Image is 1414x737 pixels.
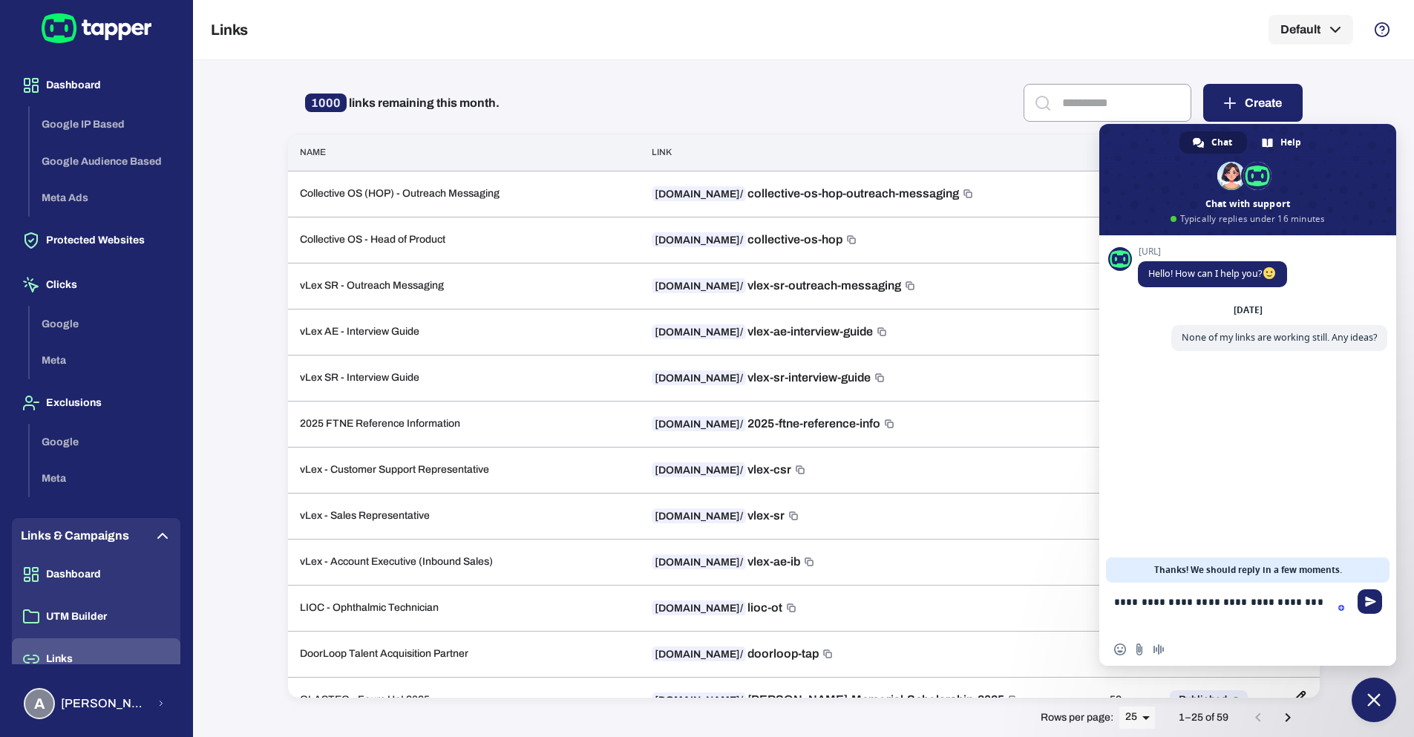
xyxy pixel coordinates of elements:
[652,462,791,477] p: vlex-csr
[652,692,1018,707] div: Copy
[1269,15,1353,45] button: Default
[652,278,901,293] p: vlex-sr-outreach-messaging
[288,631,640,677] td: DoorLoop Talent Acquisition Partner
[288,539,640,585] td: vLex - Account Executive (Inbound Sales)
[12,78,180,91] a: Dashboard
[288,171,640,217] td: Collective OS (HOP) - Outreach Messaging
[652,646,832,661] div: Copy
[288,309,640,355] td: vLex AE - Interview Guide
[288,493,640,539] td: vLex - Sales Representative
[652,232,746,249] p: [DOMAIN_NAME] /
[1179,711,1228,724] p: 1–25 of 59
[652,370,884,385] div: Copy
[12,396,180,408] a: Exclusions
[640,134,1099,171] th: Link
[288,217,640,263] td: Collective OS - Head of Product
[652,554,746,571] p: [DOMAIN_NAME] /
[652,462,746,479] p: [DOMAIN_NAME] /
[652,324,746,341] p: [DOMAIN_NAME] /
[652,508,798,523] div: Copy
[652,508,785,523] p: vlex-sr
[1280,131,1301,154] span: Help
[1234,306,1263,315] div: [DATE]
[12,609,180,622] a: UTM Builder
[652,646,819,661] p: doorloop-tap
[1358,589,1382,614] span: Send
[12,382,180,424] button: Exclusions
[1179,131,1247,154] a: Chat
[652,370,746,387] p: [DOMAIN_NAME] /
[1098,217,1158,263] td: 0
[305,96,500,111] p: links remaining this month.
[1114,583,1352,633] textarea: To enrich screen reader interactions, please activate Accessibility in Grammarly extension settings
[1179,693,1227,707] p: Published
[652,232,856,247] div: Copy
[652,646,746,663] p: [DOMAIN_NAME] /
[12,220,180,261] button: Protected Websites
[1138,246,1287,257] span: [URL]
[305,94,347,112] span: 1000
[652,324,873,339] p: vlex-ae-interview-guide
[1098,355,1158,401] td: 0
[12,554,180,595] button: Dashboard
[288,585,640,631] td: LIOC - Ophthalmic Technician
[288,401,640,447] td: 2025 FTNE Reference Information
[1098,309,1158,355] td: 0
[1273,703,1303,733] button: Go to next page
[1098,585,1158,631] td: 7
[1098,401,1158,447] td: 119
[652,692,1004,707] p: [PERSON_NAME]-Memorial-Scholarship-2025
[652,278,914,293] div: Copy
[12,652,180,664] a: Links
[652,278,746,295] p: [DOMAIN_NAME] /
[12,638,180,680] button: Links
[1098,134,1158,171] th: Visits
[652,462,805,477] div: Copy
[12,682,180,725] button: A[PERSON_NAME] [PERSON_NAME]
[12,264,180,306] button: Clicks
[652,600,746,617] p: [DOMAIN_NAME] /
[1098,171,1158,217] td: 0
[652,186,959,201] p: collective-os-hop-outreach-messaging
[1041,711,1113,724] p: Rows per page:
[1148,267,1277,280] span: Hello! How can I help you?
[288,677,640,723] td: OLASTEO - Fours Up! 2025
[12,596,180,638] button: UTM Builder
[1154,557,1342,583] span: Thanks! We should reply in a few moments.
[1114,643,1126,655] span: Insert an emoji
[1098,493,1158,539] td: 44
[652,416,880,431] p: 2025-ftne-reference-info
[21,527,129,545] span: Links & Campaigns
[652,508,746,525] p: [DOMAIN_NAME] /
[12,233,180,246] a: Protected Websites
[12,65,180,106] button: Dashboard
[1248,131,1316,154] a: Help
[1098,539,1158,585] td: 84
[1211,131,1232,154] span: Chat
[652,324,886,339] div: Copy
[652,232,842,247] p: collective-os-hop
[61,696,148,711] span: [PERSON_NAME] [PERSON_NAME]
[1182,331,1377,344] span: None of my links are working still. Any ideas?
[211,21,248,39] h5: Links
[652,600,796,615] div: Copy
[1133,643,1145,655] span: Send a file
[12,278,180,290] a: Clicks
[12,518,180,554] div: Links & Campaigns
[1098,447,1158,493] td: 19
[652,600,782,615] p: lioc-ot
[12,567,180,580] a: Dashboard
[652,370,871,385] p: vlex-sr-interview-guide
[1098,631,1158,677] td: 141
[288,134,640,171] th: Name
[1119,707,1155,728] div: 25
[652,416,746,433] p: [DOMAIN_NAME] /
[288,263,640,309] td: vLex SR - Outreach Messaging
[652,186,746,203] p: [DOMAIN_NAME] /
[652,554,800,569] p: vlex-ae-ib
[1352,678,1396,722] a: Close chat
[1203,84,1303,122] button: Create
[652,554,814,569] div: Copy
[652,416,894,431] div: Copy
[1153,643,1165,655] span: Audio message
